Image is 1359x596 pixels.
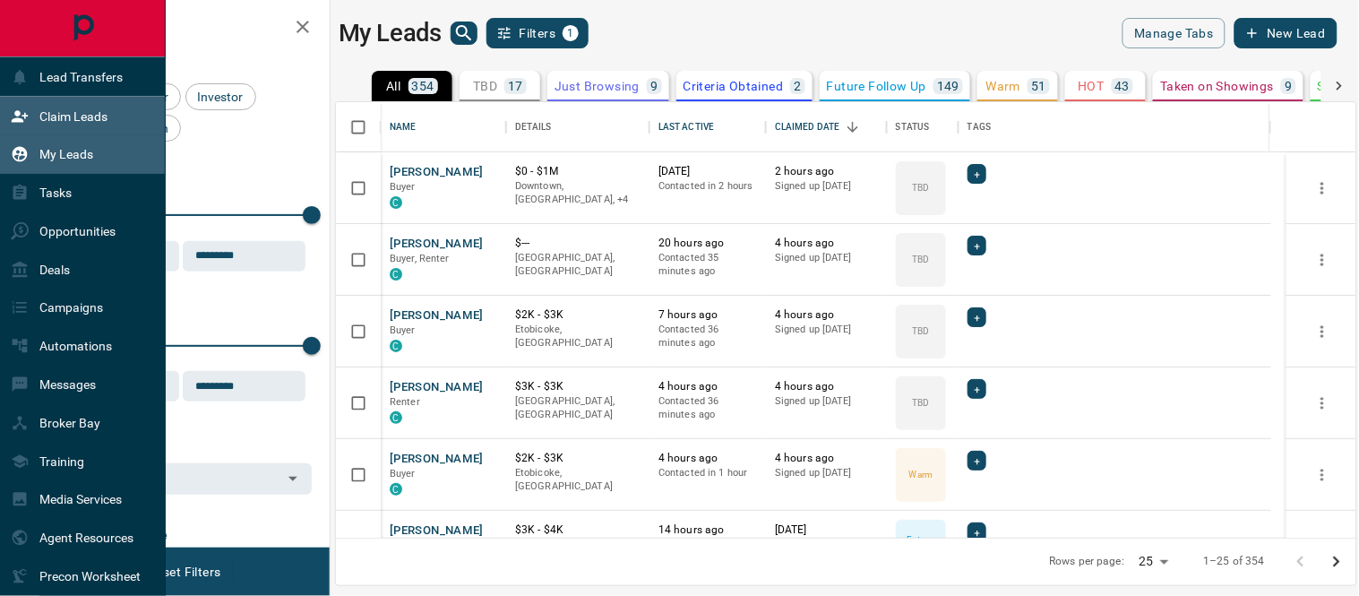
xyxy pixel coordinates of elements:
p: 149 [937,80,959,92]
p: 4 hours ago [775,451,878,466]
p: Contacted in 1 hour [658,466,757,480]
p: $--- [515,236,641,251]
button: more [1309,533,1336,560]
div: Investor [185,83,256,110]
span: + [974,308,980,326]
p: TBD [473,80,497,92]
span: Renter [390,396,420,408]
button: Sort [840,115,865,140]
span: 1 [564,27,577,39]
p: 43 [1115,80,1131,92]
div: + [968,451,986,471]
p: Etobicoke, [GEOGRAPHIC_DATA] [515,323,641,350]
p: 17 [508,80,523,92]
div: Tags [959,102,1271,152]
button: Reset Filters [136,557,232,587]
div: Claimed Date [775,102,840,152]
h1: My Leads [339,19,442,48]
div: + [968,307,986,327]
button: more [1309,462,1336,488]
p: [DATE] [775,523,878,538]
p: $3K - $4K [515,523,641,538]
p: TBD [912,253,929,266]
span: Buyer [390,468,416,479]
p: $2K - $3K [515,307,641,323]
span: Buyer [390,324,416,336]
button: [PERSON_NAME] [390,523,484,540]
div: Last Active [649,102,766,152]
div: + [968,379,986,399]
p: [DATE] [658,164,757,179]
p: TBD [912,396,929,410]
span: + [974,165,980,183]
p: Signed up [DATE] [775,323,878,337]
p: Contacted in 2 hours [658,179,757,194]
p: [GEOGRAPHIC_DATA], [GEOGRAPHIC_DATA] [515,538,641,566]
div: condos.ca [390,483,402,496]
p: 354 [412,80,434,92]
p: All [386,80,400,92]
div: Status [896,102,930,152]
button: [PERSON_NAME] [390,236,484,253]
div: + [968,236,986,255]
p: Criteria Obtained [684,80,784,92]
p: Signed up [DATE] [775,466,878,480]
p: York Crosstown, West End, East End, Toronto [515,179,641,207]
div: Name [381,102,506,152]
p: 9 [650,80,658,92]
p: $0 - $1M [515,164,641,179]
button: Go to next page [1319,544,1355,580]
p: $3K - $3K [515,379,641,394]
p: 2 hours ago [775,164,878,179]
p: 20 hours ago [658,236,757,251]
button: [PERSON_NAME] [390,164,484,181]
div: Name [390,102,417,152]
p: Rows per page: [1050,554,1125,569]
div: condos.ca [390,268,402,281]
div: 25 [1131,548,1174,574]
div: Claimed Date [766,102,887,152]
p: TBD [912,181,929,194]
button: New Lead [1234,18,1337,48]
p: 4 hours ago [775,307,878,323]
p: TBD [912,324,929,338]
span: Investor [192,90,250,104]
span: + [974,452,980,470]
p: 14 hours ago [658,523,757,538]
div: Details [515,102,552,152]
p: Signed up [DATE] [775,394,878,409]
button: Manage Tabs [1122,18,1225,48]
p: 1–25 of 354 [1204,554,1265,569]
p: $2K - $3K [515,451,641,466]
div: condos.ca [390,340,402,352]
p: Signed up [DATE] [775,251,878,265]
p: [GEOGRAPHIC_DATA], [GEOGRAPHIC_DATA] [515,394,641,422]
p: 9 [1285,80,1292,92]
button: Open [280,466,305,491]
div: + [968,523,986,542]
p: 51 [1031,80,1046,92]
div: Details [506,102,649,152]
span: + [974,523,980,541]
h2: Filters [57,18,312,39]
div: + [968,164,986,184]
button: Filters1 [486,18,589,48]
p: 4 hours ago [658,379,757,394]
div: condos.ca [390,196,402,209]
p: Just Browsing [555,80,640,92]
button: more [1309,390,1336,417]
p: Contacted 36 minutes ago [658,323,757,350]
p: HOT [1078,80,1104,92]
div: Last Active [658,102,714,152]
button: [PERSON_NAME] [390,451,484,468]
button: more [1309,175,1336,202]
p: Contacted 5 minutes ago [658,538,757,566]
p: Future Follow Up [827,80,926,92]
p: 2 [794,80,801,92]
p: 4 hours ago [775,379,878,394]
span: + [974,380,980,398]
p: Contacted 35 minutes ago [658,251,757,279]
button: more [1309,318,1336,345]
p: 7 hours ago [658,307,757,323]
div: condos.ca [390,411,402,424]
